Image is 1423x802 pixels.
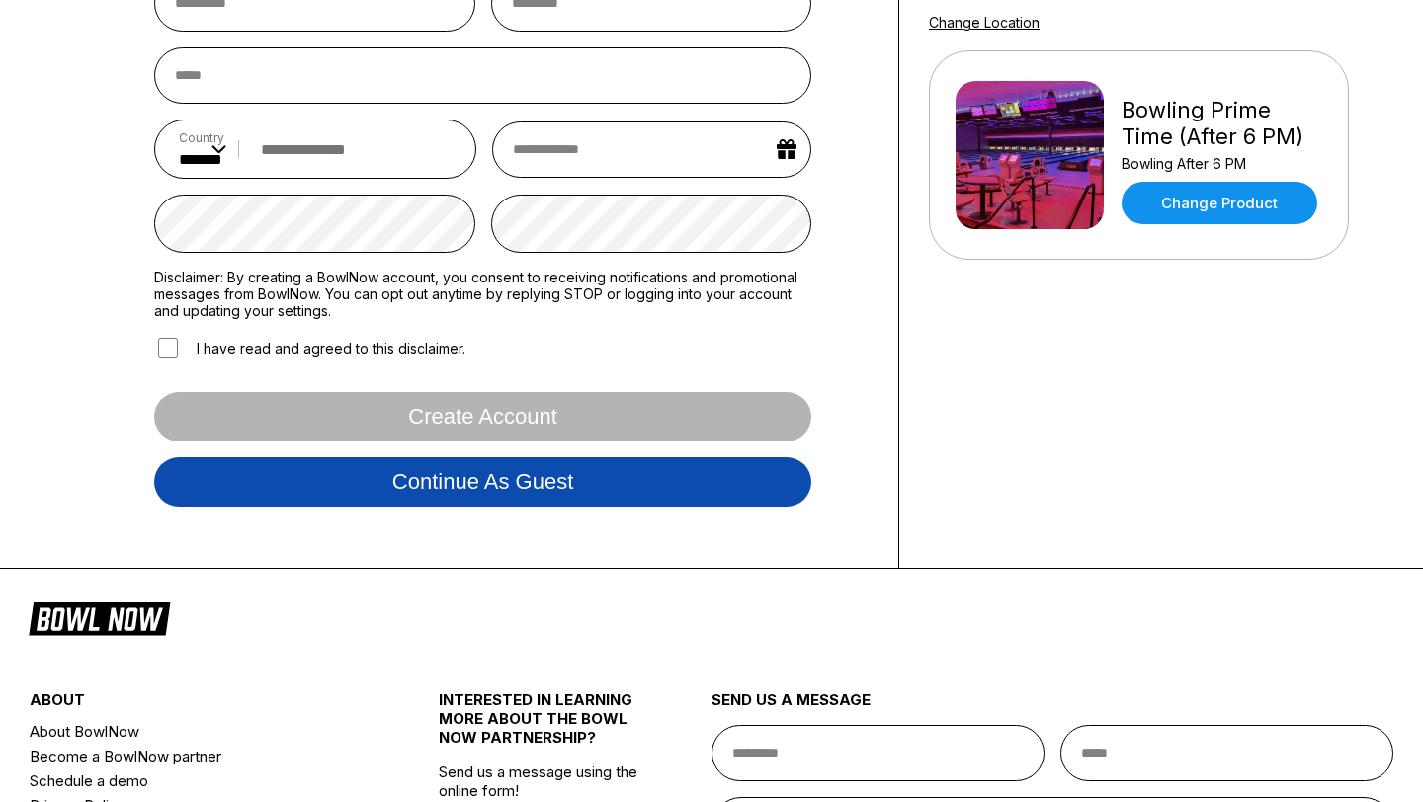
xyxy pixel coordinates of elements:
a: Change Product [1122,182,1317,224]
a: Become a BowlNow partner [30,744,371,768]
button: Continue as guest [154,457,811,507]
input: I have read and agreed to this disclaimer. [158,338,178,358]
div: INTERESTED IN LEARNING MORE ABOUT THE BOWL NOW PARTNERSHIP? [439,690,643,762]
a: Schedule a demo [30,768,371,793]
img: Bowling Prime Time (After 6 PM) [956,81,1104,229]
div: send us a message [711,690,1393,725]
label: Country [179,130,226,145]
div: Bowling After 6 PM [1122,155,1322,172]
a: Change Location [929,14,1040,31]
a: About BowlNow [30,719,371,744]
label: I have read and agreed to this disclaimer. [154,335,465,361]
div: about [30,690,371,719]
label: Disclaimer: By creating a BowlNow account, you consent to receiving notifications and promotional... [154,269,811,319]
div: Bowling Prime Time (After 6 PM) [1122,97,1322,150]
